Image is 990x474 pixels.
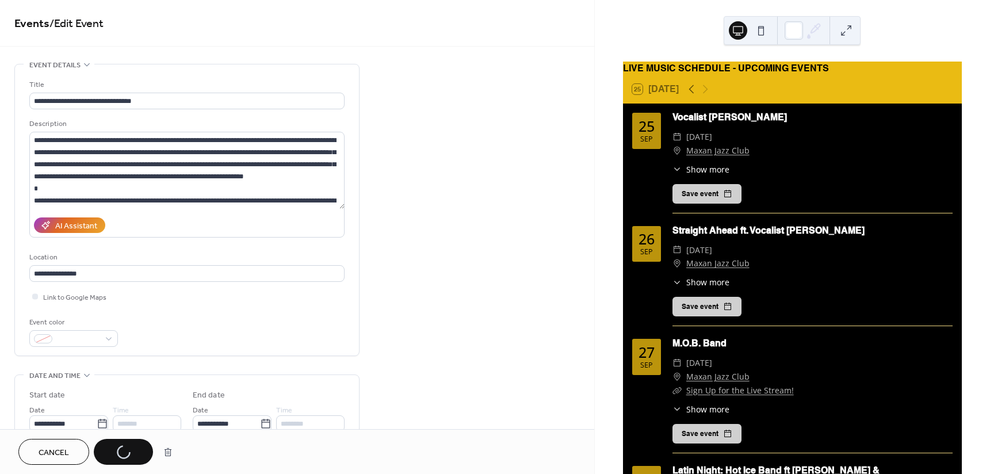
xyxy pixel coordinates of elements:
button: Save event [672,184,741,204]
button: AI Assistant [34,217,105,233]
div: 27 [639,345,655,360]
button: Cancel [18,439,89,465]
div: ​ [672,370,682,384]
a: Events [14,13,49,35]
button: ​Show more [672,276,729,288]
div: ​ [672,356,682,370]
div: ​ [672,384,682,397]
span: Show more [686,403,729,415]
div: ​ [672,163,682,175]
div: 26 [639,232,655,246]
div: AI Assistant [55,220,97,232]
button: Save event [672,424,741,444]
div: Description [29,118,342,130]
span: [DATE] [686,130,712,144]
button: ​Show more [672,163,729,175]
div: Vocalist [PERSON_NAME] [672,110,953,124]
span: Show more [686,163,729,175]
span: Time [276,404,292,416]
a: M.O.B. Band [672,338,727,349]
a: Maxan Jazz Club [686,257,750,270]
a: Sign Up for the Live Stream! [686,385,794,396]
span: Date [193,404,208,416]
span: Link to Google Maps [43,292,106,304]
div: Title [29,79,342,91]
div: End date [193,389,225,402]
span: [DATE] [686,243,712,257]
div: Straight Ahead ft. Vocalist [PERSON_NAME] [672,224,953,238]
span: Cancel [39,447,69,459]
a: Maxan Jazz Club [686,370,750,384]
span: Show more [686,276,729,288]
div: Sep [640,249,653,256]
span: Event details [29,59,81,71]
div: ​ [672,130,682,144]
div: ​ [672,243,682,257]
button: Save event [672,297,741,316]
button: ​Show more [672,403,729,415]
div: ​ [672,257,682,270]
div: ​ [672,144,682,158]
span: / Edit Event [49,13,104,35]
span: Time [113,404,129,416]
span: Date [29,404,45,416]
span: [DATE] [686,356,712,370]
div: ​ [672,403,682,415]
div: Sep [640,362,653,369]
div: Sep [640,136,653,143]
div: LIVE MUSIC SCHEDULE - UPCOMING EVENTS [623,62,962,75]
span: Date and time [29,370,81,382]
div: ​ [672,276,682,288]
div: Start date [29,389,65,402]
a: Maxan Jazz Club [686,144,750,158]
div: Event color [29,316,116,328]
div: Location [29,251,342,263]
div: 25 [639,119,655,133]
